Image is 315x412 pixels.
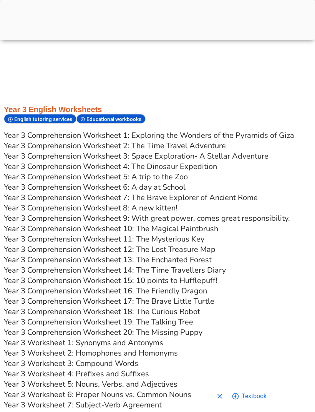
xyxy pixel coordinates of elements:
iframe: Chat Widget [183,325,315,412]
a: Year 3 Comprehension Worksheet 1: Exploring the Wonders of the Pyramids of Giza [4,130,294,141]
a: Year 3 Comprehension Worksheet 6: A day at School [4,182,186,192]
a: Year 3 Worksheet 7: Subject-Verb Agreement [4,400,162,410]
a: Year 3 Comprehension Worksheet 2: The Time Travel Adventure [4,141,226,151]
a: Year 3 Comprehension Worksheet 15: 10 points to Hufflepuff! [4,275,217,286]
a: Year 3 Comprehension Worksheet 20: The Missing Puppy [4,327,202,338]
h3: Year 3 English Worksheets [4,104,311,114]
div: English tutoring services [4,114,76,124]
a: Year 3 Comprehension Worksheet 3: Space Exploration- A Stellar Adventure [4,151,269,161]
a: Year 3 Comprehension Worksheet 17: The Brave Little Turtle [4,296,214,306]
span: English tutoring services [14,116,75,122]
a: Year 3 Comprehension Worksheet 18: The Curious Robot [4,306,200,317]
a: Year 3 Comprehension Worksheet 10: The Magical Paintbrush [4,223,218,234]
a: Year 3 Comprehension Worksheet 14: The Time Travellers Diary [4,265,226,275]
a: Year 3 Worksheet 4: Prefixes and Suffixes [4,369,149,379]
a: Year 3 Worksheet 6: Proper Nouns vs. Common Nouns [4,389,191,400]
a: Year 3 Comprehension Worksheet 9: With great power, comes great responsibility. [4,213,290,223]
a: Year 3 Comprehension Worksheet 8: A new kitten! [4,203,177,213]
a: Year 3 Comprehension Worksheet 12: The Lost Treasure Map [4,244,216,255]
span: Educational workbooks [86,116,144,122]
a: Year 3 Worksheet 3: Compound Words [4,358,138,369]
a: Year 3 Comprehension Worksheet 16: The Friendly Dragon [4,286,207,296]
a: Year 3 Comprehension Worksheet 11: The Mysterious Key [4,234,204,244]
a: Year 3 Worksheet 5: Nouns, Verbs, and Adjectives [4,379,177,389]
a: Year 3 Worksheet 2: Homophones and Homonyms [4,348,178,358]
a: Year 3 Worksheet 1: Synonyms and Antonyms [4,338,163,348]
a: Year 3 Comprehension Worksheet 13: The Enchanted Forest [4,255,212,265]
a: Year 3 Comprehension Worksheet 5: A trip to the Zoo [4,172,188,182]
div: Educational workbooks [76,114,146,124]
a: Year 3 Comprehension Worksheet 7: The Brave Explorer of Ancient Rome [4,192,258,203]
a: Year 3 Comprehension Worksheet 4: The Dinosaur Expedition [4,161,217,172]
a: Year 3 Comprehension Worksheet 19: The Talking Tree [4,317,193,327]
